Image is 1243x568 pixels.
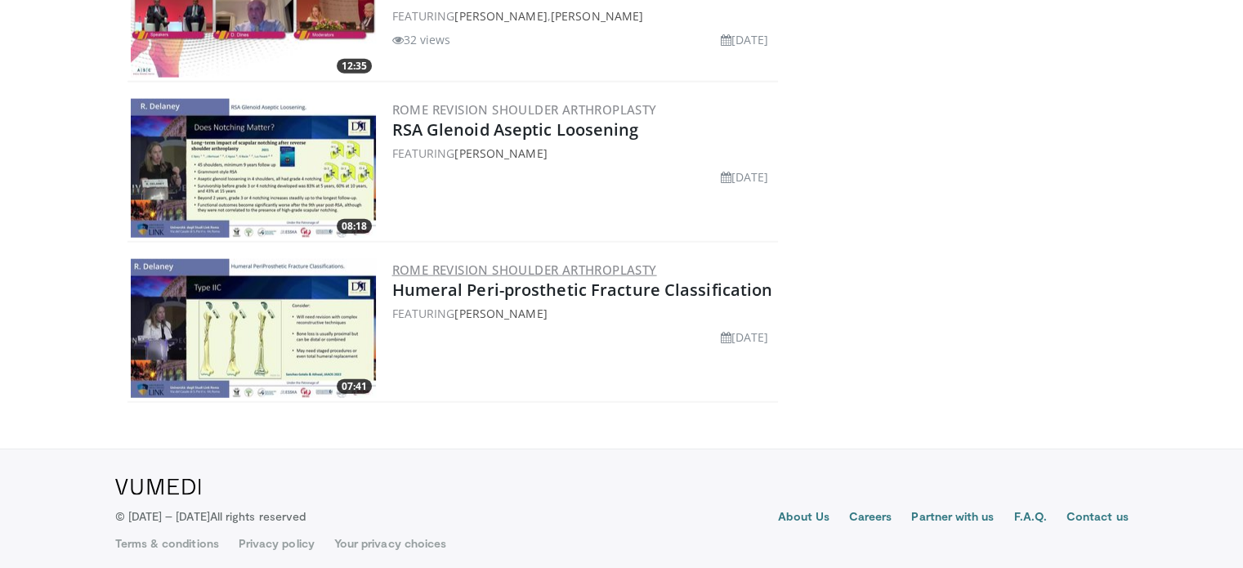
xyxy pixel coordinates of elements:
[849,508,892,528] a: Careers
[210,509,306,523] span: All rights reserved
[337,379,372,394] span: 07:41
[1013,508,1046,528] a: F.A.Q.
[115,479,201,495] img: VuMedi Logo
[454,8,547,24] a: [PERSON_NAME]
[392,145,776,162] div: FEATURING
[392,31,451,48] li: 32 views
[131,259,376,398] img: c89197b7-361e-43d5-a86e-0b48a5cfb5ba.300x170_q85_crop-smart_upscale.jpg
[392,119,639,141] a: RSA Glenoid Aseptic Loosening
[131,99,376,238] a: 08:18
[337,59,372,74] span: 12:35
[115,535,219,552] a: Terms & conditions
[392,262,657,278] a: Rome Revision Shoulder Arthroplasty
[131,99,376,238] img: 75c363d7-789f-4771-a9b8-9c547d0536dd.300x170_q85_crop-smart_upscale.jpg
[720,31,768,48] li: [DATE]
[131,259,376,398] a: 07:41
[392,305,776,322] div: FEATURING
[337,219,372,234] span: 08:18
[551,8,643,24] a: [PERSON_NAME]
[454,306,547,321] a: [PERSON_NAME]
[392,7,776,25] div: FEATURING ,
[115,508,306,525] p: © [DATE] – [DATE]
[392,101,657,118] a: Rome Revision Shoulder Arthroplasty
[778,508,829,528] a: About Us
[911,508,994,528] a: Partner with us
[392,279,773,301] a: Humeral Peri-prosthetic Fracture Classification
[720,168,768,186] li: [DATE]
[454,145,547,161] a: [PERSON_NAME]
[720,329,768,346] li: [DATE]
[1066,508,1129,528] a: Contact us
[334,535,446,552] a: Your privacy choices
[239,535,315,552] a: Privacy policy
